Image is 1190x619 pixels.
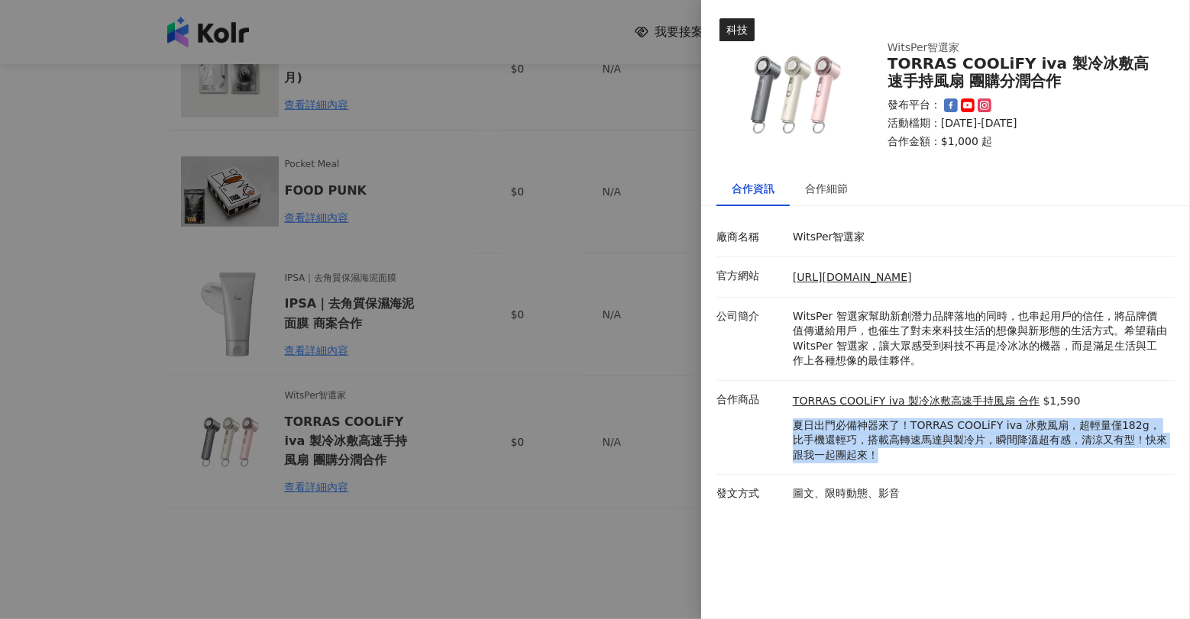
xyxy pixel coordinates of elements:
div: 合作細節 [805,180,848,197]
p: 圖文、限時動態、影音 [793,486,1167,501]
p: 發布平台： [888,98,941,113]
p: WitsPer智選家 [793,230,1167,245]
p: 夏日出門必備神器來了！TORRAS COOLiFY iva 冰敷風扇，超輕量僅182g，比手機還輕巧，搭載高轉速馬達與製冷片，瞬間降溫超有感，清涼又有型！快來跟我一起團起來！ [793,418,1167,463]
p: 合作金額： $1,000 起 [888,134,1156,150]
a: TORRAS COOLiFY iva 製冷冰敷高速手持風扇 合作 [793,394,1040,409]
div: WitsPer智選家 [888,40,1132,56]
div: TORRAS COOLiFY iva 製冷冰敷高速手持風扇 團購分潤合作 [888,55,1156,90]
p: 官方網站 [716,269,785,284]
p: WitsPer 智選家幫助新創潛力品牌落地的同時，也串起用戶的信任，將品牌價值傳遞給用戶，也催生了對未來科技生活的想像與新形態的生活方式。希望藉由WitsPer 智選家，讓大眾感受到科技不再是冷... [793,309,1167,369]
p: 發文方式 [716,486,785,501]
p: 公司簡介 [716,309,785,324]
a: [URL][DOMAIN_NAME] [793,271,912,283]
p: 合作商品 [716,392,785,408]
p: 廠商名稱 [716,230,785,245]
p: $1,590 [1043,394,1081,409]
p: 活動檔期：[DATE]-[DATE] [888,116,1156,131]
img: TORRAS COOLiFY iva 製冷冰敷高速手持風扇 合作 [719,18,872,171]
div: 合作資訊 [732,180,774,197]
div: 科技 [719,18,755,41]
